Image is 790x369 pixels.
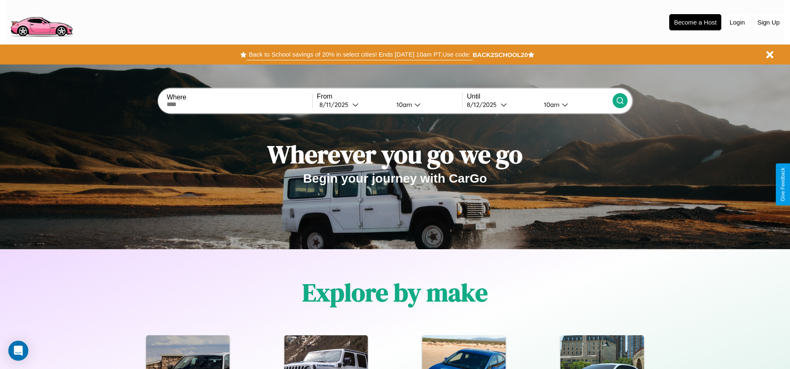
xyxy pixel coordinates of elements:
[473,51,528,58] b: BACK2SCHOOL20
[467,101,501,109] div: 8 / 12 / 2025
[317,100,390,109] button: 8/11/2025
[537,100,613,109] button: 10am
[753,15,784,30] button: Sign Up
[8,341,28,361] div: Open Intercom Messenger
[317,93,462,100] label: From
[669,14,721,30] button: Become a Host
[725,15,749,30] button: Login
[390,100,463,109] button: 10am
[780,168,786,201] div: Give Feedback
[167,94,312,101] label: Where
[392,101,414,109] div: 10am
[6,4,76,39] img: logo
[540,101,562,109] div: 10am
[467,93,612,100] label: Until
[247,49,472,60] button: Back to School savings of 20% in select cities! Ends [DATE] 10am PT.Use code:
[302,275,488,310] h1: Explore by make
[319,101,352,109] div: 8 / 11 / 2025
